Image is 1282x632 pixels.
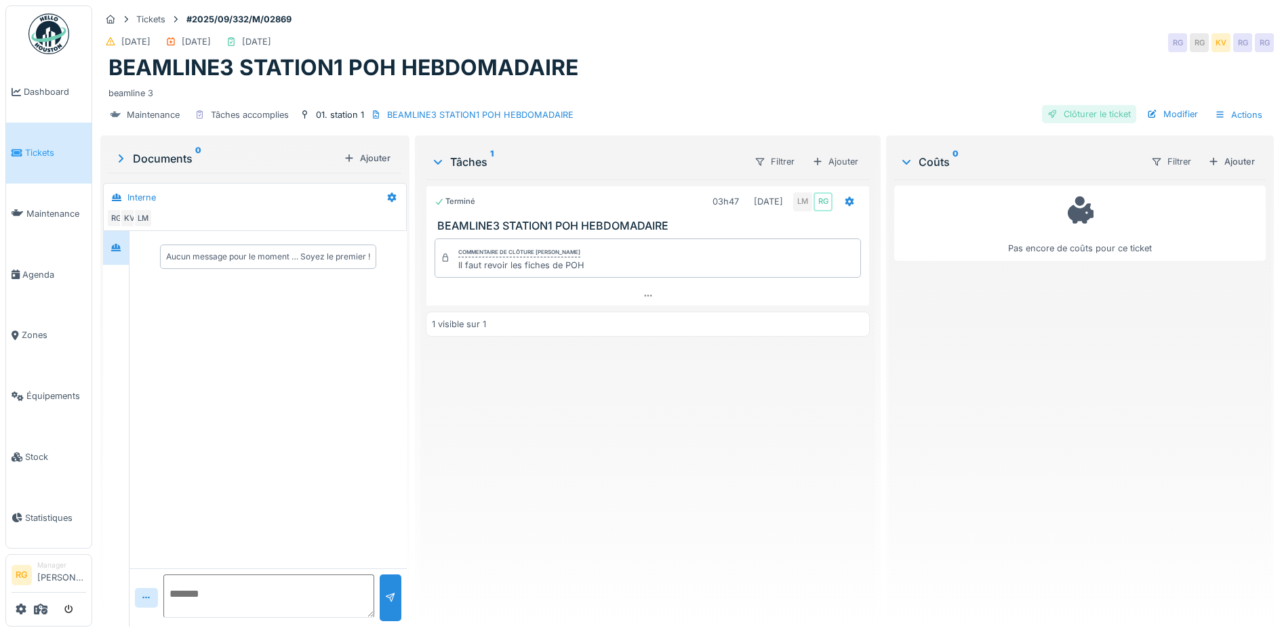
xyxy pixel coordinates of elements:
div: RG [106,209,125,228]
div: Ajouter [806,152,864,171]
a: Zones [6,305,92,366]
a: Dashboard [6,62,92,123]
div: RG [814,192,833,211]
a: Maintenance [6,184,92,245]
div: [DATE] [242,35,271,48]
div: Actions [1209,105,1268,125]
sup: 0 [195,150,201,167]
span: Maintenance [26,207,86,220]
sup: 0 [953,154,959,170]
div: Maintenance [127,108,180,121]
a: RG Manager[PERSON_NAME] [12,560,86,593]
a: Équipements [6,366,92,427]
div: BEAMLINE3 STATION1 POH HEBDOMADAIRE [387,108,574,121]
div: RG [1190,33,1209,52]
div: RG [1233,33,1252,52]
div: KV [120,209,139,228]
div: Ajouter [1203,152,1260,171]
div: Terminé [435,196,475,207]
a: Agenda [6,244,92,305]
span: Agenda [22,268,86,281]
div: Filtrer [1145,152,1197,171]
div: Tâches accomplies [211,108,289,121]
div: [DATE] [182,35,211,48]
div: [DATE] [121,35,151,48]
h3: BEAMLINE3 STATION1 POH HEBDOMADAIRE [437,219,864,232]
span: Tickets [25,146,86,159]
span: Statistiques [25,511,86,524]
div: beamline 3 [108,81,1266,100]
a: Statistiques [6,487,92,548]
a: Stock [6,427,92,488]
div: KV [1211,33,1230,52]
div: RG [1255,33,1274,52]
span: Stock [25,450,86,463]
div: Modifier [1142,105,1203,123]
strong: #2025/09/332/M/02869 [181,13,297,26]
div: 01. station 1 [316,108,364,121]
div: Ajouter [338,149,396,167]
a: Tickets [6,123,92,184]
div: Filtrer [748,152,801,171]
div: Tickets [136,13,165,26]
div: Aucun message pour le moment … Soyez le premier ! [166,251,370,263]
div: Tâches [431,154,744,170]
div: Interne [127,191,156,204]
div: Manager [37,560,86,570]
sup: 1 [490,154,494,170]
span: Équipements [26,389,86,402]
div: RG [1168,33,1187,52]
div: Commentaire de clôture [PERSON_NAME] [458,248,580,257]
div: 03h47 [713,195,739,208]
div: LM [793,192,812,211]
div: 1 visible sur 1 [432,318,486,331]
div: Pas encore de coûts pour ce ticket [903,192,1257,255]
div: Coûts [900,154,1140,170]
div: [DATE] [754,195,783,208]
div: Il faut revoir les fiches de POH [458,259,584,272]
li: RG [12,565,32,585]
h1: BEAMLINE3 STATION1 POH HEBDOMADAIRE [108,55,578,81]
span: Zones [22,329,86,341]
img: Badge_color-CXgf-gQk.svg [28,14,69,54]
div: Clôturer le ticket [1042,105,1136,123]
div: LM [134,209,153,228]
li: [PERSON_NAME] [37,560,86,589]
span: Dashboard [24,85,86,98]
div: Documents [114,150,338,167]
